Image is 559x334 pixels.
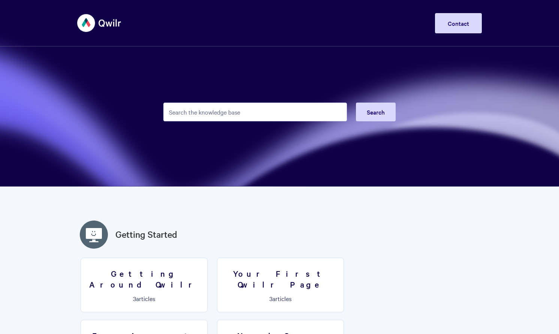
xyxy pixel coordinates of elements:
[217,258,344,312] a: Your First Qwilr Page 3articles
[85,295,203,302] p: articles
[85,268,203,289] h3: Getting Around Qwilr
[81,258,208,312] a: Getting Around Qwilr 3articles
[163,103,347,121] input: Search the knowledge base
[356,103,396,121] button: Search
[222,268,339,289] h3: Your First Qwilr Page
[269,294,272,303] span: 3
[367,108,385,116] span: Search
[115,228,177,241] a: Getting Started
[77,9,122,37] img: Qwilr Help Center
[133,294,136,303] span: 3
[222,295,339,302] p: articles
[435,13,482,33] a: Contact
